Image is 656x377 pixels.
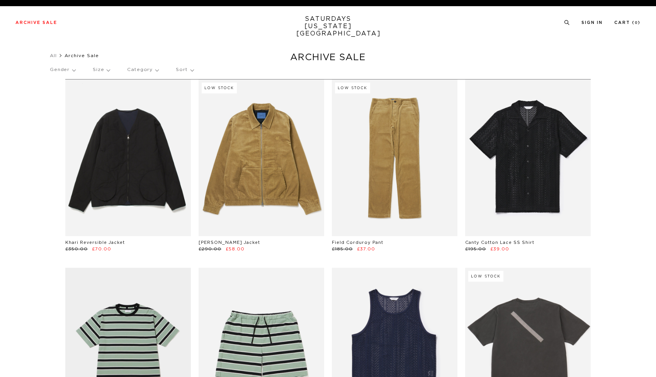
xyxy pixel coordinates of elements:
span: £350.00 [65,247,88,251]
a: Canty Cotton Lace SS Shirt [465,240,534,245]
p: Gender [50,61,75,79]
a: Archive Sale [15,20,57,25]
a: Khari Reversible Jacket [65,240,125,245]
span: £185.00 [332,247,353,251]
span: £195.00 [465,247,486,251]
span: £39.00 [490,247,509,251]
span: £37.00 [357,247,375,251]
span: £290.00 [199,247,221,251]
small: 0 [635,21,638,25]
span: £58.00 [226,247,245,251]
a: Cart (0) [614,20,641,25]
a: Sign In [581,20,603,25]
span: Archive Sale [65,53,99,58]
a: [PERSON_NAME] Jacket [199,240,260,245]
p: Category [127,61,158,79]
span: £70.00 [92,247,111,251]
p: Size [93,61,110,79]
p: Sort [176,61,193,79]
div: Low Stock [335,83,370,93]
div: Low Stock [202,83,237,93]
a: SATURDAYS[US_STATE][GEOGRAPHIC_DATA] [296,15,360,37]
a: Field Corduroy Pant [332,240,383,245]
div: Low Stock [468,271,503,282]
a: All [50,53,57,58]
